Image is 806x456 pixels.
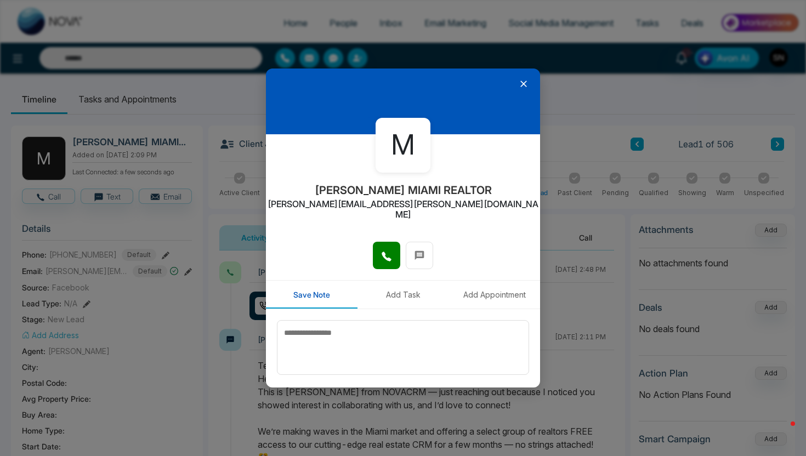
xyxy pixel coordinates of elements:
[266,281,357,309] button: Save Note
[357,281,449,309] button: Add Task
[769,419,795,445] iframe: Intercom live chat
[266,199,540,220] h2: [PERSON_NAME][EMAIL_ADDRESS][PERSON_NAME][DOMAIN_NAME]
[449,281,540,309] button: Add Appointment
[315,184,492,197] h2: [PERSON_NAME] MIAMI REALTOR
[391,124,415,166] span: M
